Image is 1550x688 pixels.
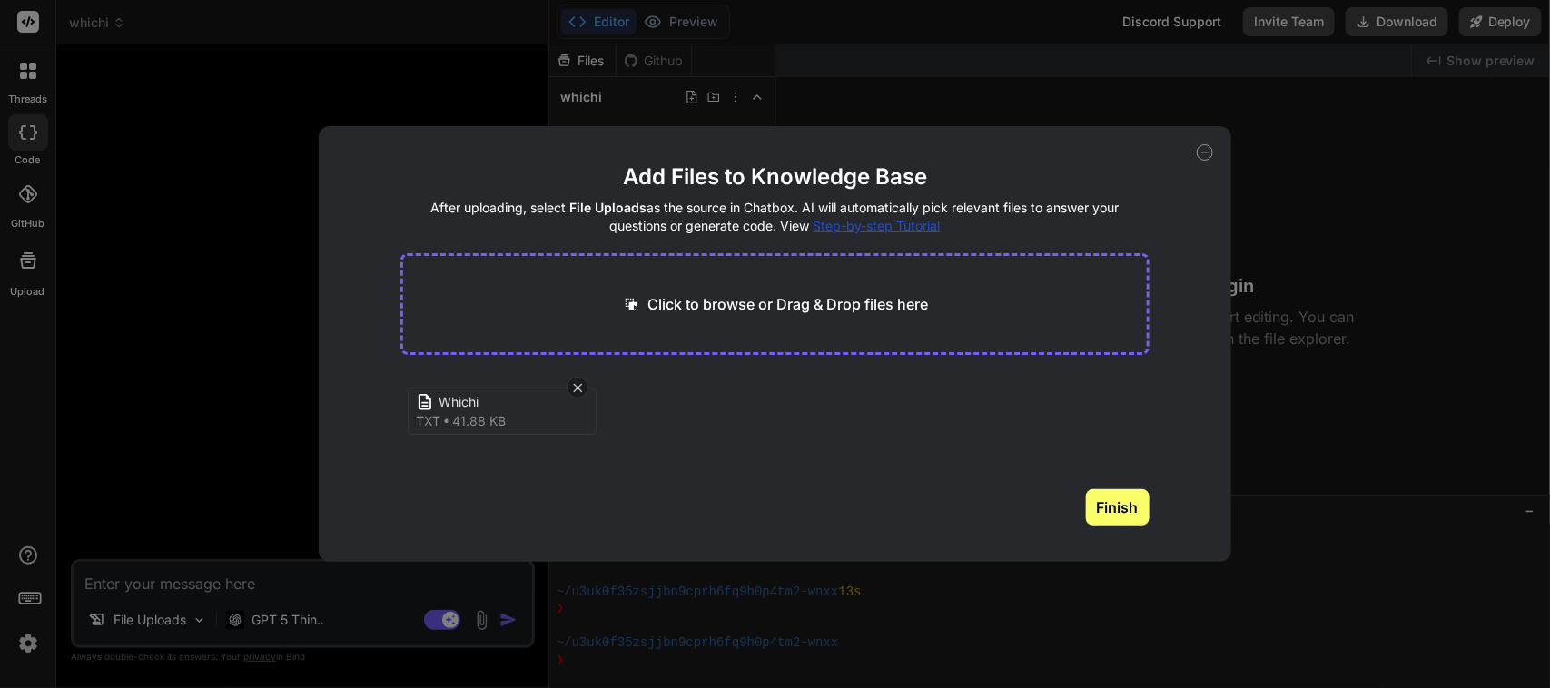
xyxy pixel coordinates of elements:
[452,412,506,430] span: 41.88 KB
[570,200,647,215] span: File Uploads
[400,199,1149,235] h4: After uploading, select as the source in Chatbox. AI will automatically pick relevant files to an...
[400,162,1149,192] h2: Add Files to Knowledge Base
[1086,489,1150,526] button: Finish
[648,293,929,315] p: Click to browse or Drag & Drop files here
[416,412,440,430] span: txt
[814,218,941,233] span: Step-by-step Tutorial
[439,393,584,412] span: Whichi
